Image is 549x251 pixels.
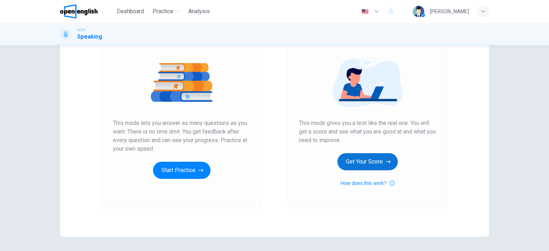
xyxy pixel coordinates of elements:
button: Get Your Score [337,153,398,170]
button: Start Practice [153,162,211,179]
button: Practice [150,5,183,18]
img: OpenEnglish logo [60,4,98,19]
img: Profile picture [413,6,424,17]
span: This mode lets you answer as many questions as you want. There is no time limit. You get feedback... [113,119,250,153]
button: Analysis [186,5,213,18]
button: Dashboard [114,5,147,18]
span: IELTS [77,27,85,32]
span: Practice [153,7,173,16]
a: OpenEnglish logo [60,4,114,19]
div: [PERSON_NAME] [430,7,469,16]
span: This mode gives you a test like the real one. You will get a score and see what you are good at a... [299,119,436,145]
button: How does this work? [340,179,394,187]
span: Dashboard [117,7,144,16]
h1: Speaking [77,32,102,41]
span: Analysis [188,7,210,16]
img: en [361,9,370,14]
